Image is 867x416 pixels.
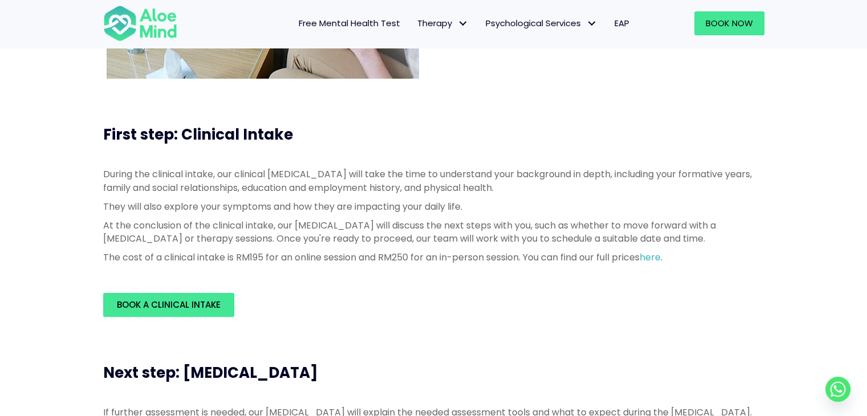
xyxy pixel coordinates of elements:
span: Therapy: submenu [455,15,471,32]
span: Therapy [417,17,469,29]
span: Book a Clinical Intake [117,299,221,311]
a: TherapyTherapy: submenu [409,11,477,35]
a: here [640,251,661,264]
a: Free Mental Health Test [290,11,409,35]
nav: Menu [192,11,638,35]
span: Free Mental Health Test [299,17,400,29]
p: At the conclusion of the clinical intake, our [MEDICAL_DATA] will discuss the next steps with you... [103,219,764,245]
a: Whatsapp [825,377,850,402]
a: Book a Clinical Intake [103,293,234,317]
span: First step: Clinical Intake [103,124,293,145]
a: Book Now [694,11,764,35]
img: Aloe mind Logo [103,5,177,42]
span: EAP [614,17,629,29]
span: Psychological Services: submenu [584,15,600,32]
a: Psychological ServicesPsychological Services: submenu [477,11,606,35]
p: The cost of a clinical intake is RM195 for an online session and RM250 for an in-person session. ... [103,251,764,264]
a: EAP [606,11,638,35]
span: Book Now [706,17,753,29]
span: Psychological Services [486,17,597,29]
p: They will also explore your symptoms and how they are impacting your daily life. [103,200,764,213]
p: During the clinical intake, our clinical [MEDICAL_DATA] will take the time to understand your bac... [103,168,764,194]
span: Next step: [MEDICAL_DATA] [103,362,318,383]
